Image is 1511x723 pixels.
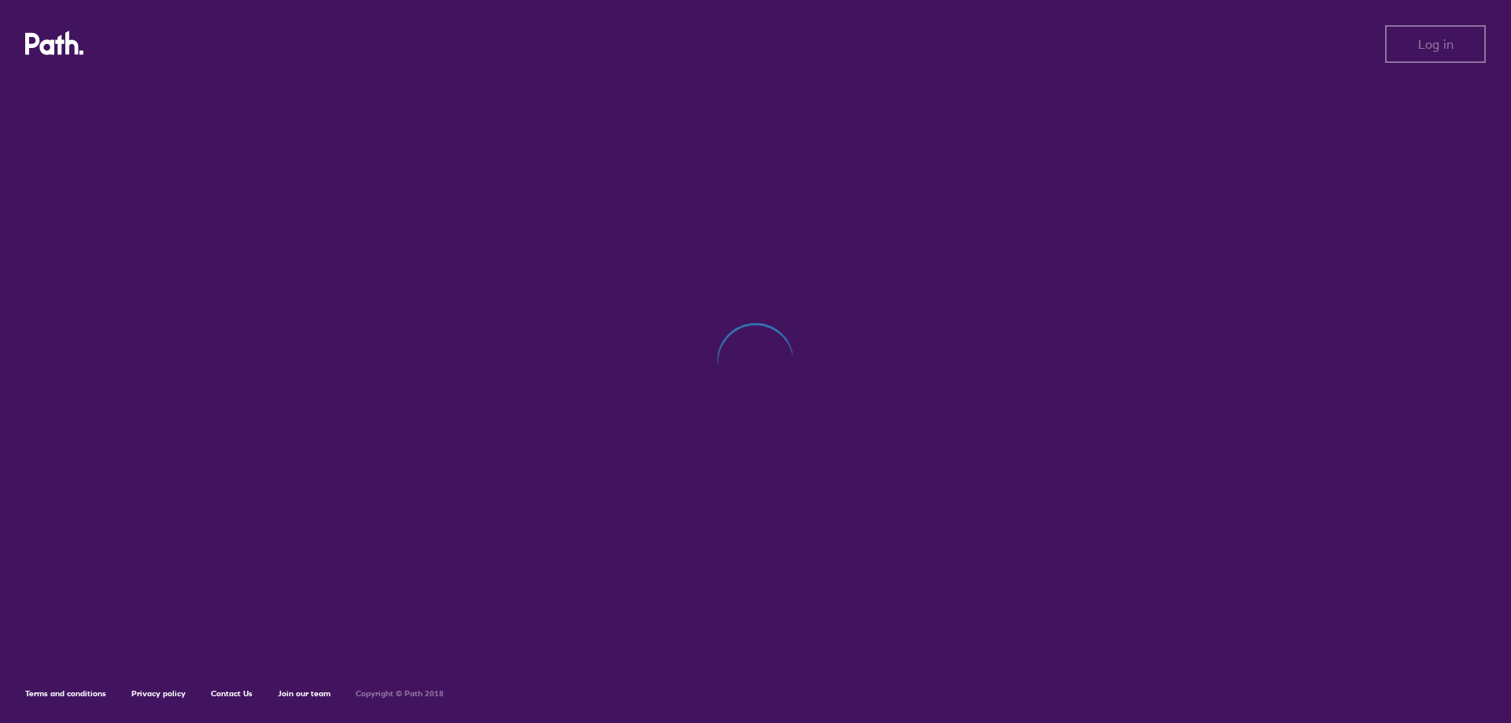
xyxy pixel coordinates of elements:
[278,688,331,699] a: Join our team
[356,689,444,699] h6: Copyright © Path 2018
[25,688,106,699] a: Terms and conditions
[131,688,186,699] a: Privacy policy
[1418,37,1454,51] span: Log in
[1385,25,1486,63] button: Log in
[211,688,253,699] a: Contact Us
